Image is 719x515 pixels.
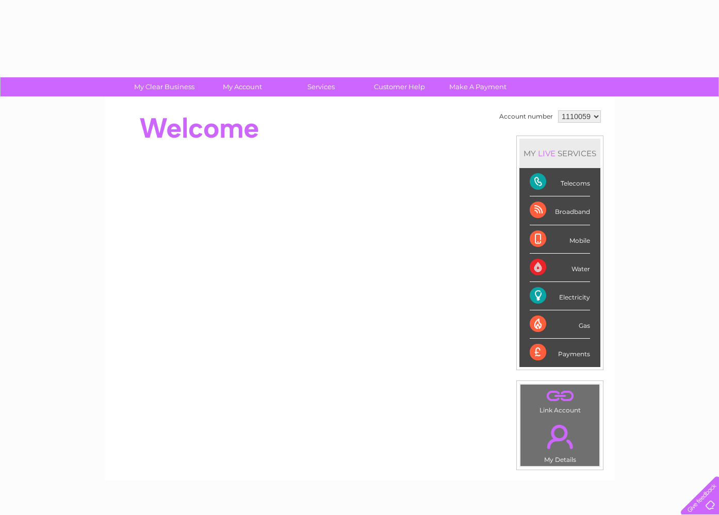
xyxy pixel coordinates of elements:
td: Link Account [520,384,600,417]
td: My Details [520,416,600,467]
a: . [523,419,597,455]
a: Make A Payment [435,77,520,96]
div: Payments [530,339,590,367]
div: Telecoms [530,168,590,196]
div: Gas [530,310,590,339]
div: Water [530,254,590,282]
a: My Account [200,77,285,96]
div: Broadband [530,196,590,225]
div: MY SERVICES [519,139,600,168]
a: Services [279,77,364,96]
a: My Clear Business [122,77,207,96]
div: LIVE [536,148,558,158]
td: Account number [497,108,555,125]
div: Electricity [530,282,590,310]
a: . [523,387,597,405]
div: Mobile [530,225,590,254]
a: Customer Help [357,77,442,96]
